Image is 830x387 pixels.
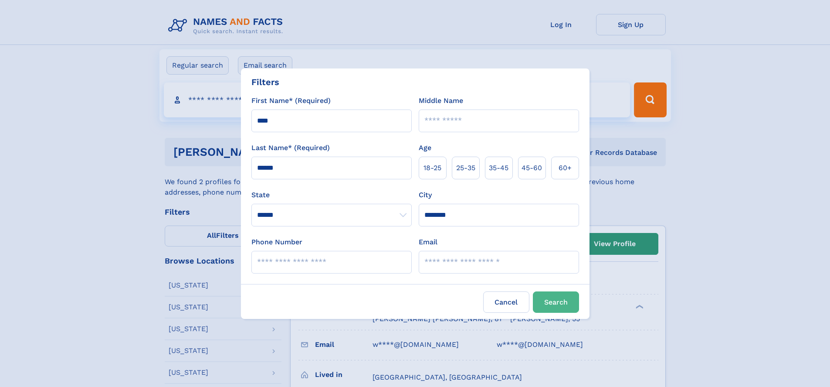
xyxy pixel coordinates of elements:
[251,75,279,89] div: Filters
[251,96,331,106] label: First Name* (Required)
[533,291,579,313] button: Search
[251,143,330,153] label: Last Name* (Required)
[419,237,437,247] label: Email
[522,163,542,173] span: 45‑60
[489,163,508,173] span: 35‑45
[419,96,463,106] label: Middle Name
[419,143,431,153] label: Age
[419,190,432,200] label: City
[423,163,441,173] span: 18‑25
[456,163,475,173] span: 25‑35
[251,237,302,247] label: Phone Number
[483,291,529,313] label: Cancel
[559,163,572,173] span: 60+
[251,190,412,200] label: State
